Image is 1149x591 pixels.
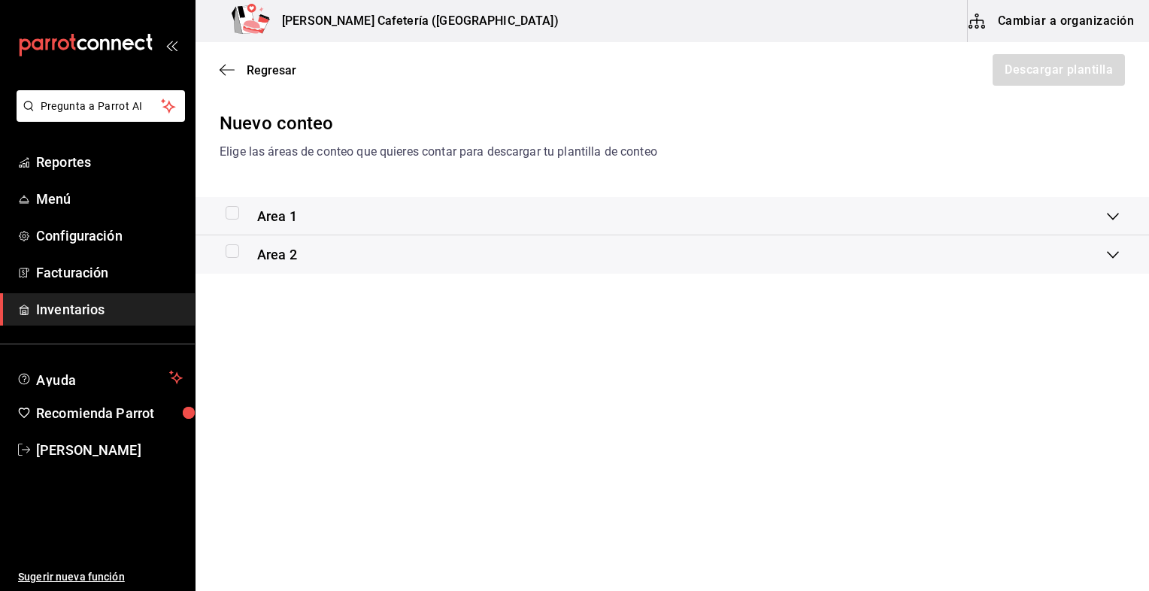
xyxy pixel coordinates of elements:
[36,299,183,320] span: Inventarios
[257,206,297,226] span: Area 1
[18,569,183,585] span: Sugerir nueva función
[36,440,183,460] span: [PERSON_NAME]
[36,152,183,172] span: Reportes
[196,197,1149,235] div: Area 1
[220,63,296,77] button: Regresar
[36,368,163,386] span: Ayuda
[11,109,185,125] a: Pregunta a Parrot AI
[17,90,185,122] button: Pregunta a Parrot AI
[220,143,1125,161] div: Elige las áreas de conteo que quieres contar para descargar tu plantilla de conteo
[270,12,559,30] h3: [PERSON_NAME] Cafetería ([GEOGRAPHIC_DATA])
[220,110,1125,137] div: Nuevo conteo
[36,403,183,423] span: Recomienda Parrot
[36,189,183,209] span: Menú
[36,262,183,283] span: Facturación
[196,235,1149,274] div: Area 2
[257,244,297,265] span: Area 2
[247,63,296,77] span: Regresar
[41,98,162,114] span: Pregunta a Parrot AI
[36,226,183,246] span: Configuración
[165,39,177,51] button: open_drawer_menu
